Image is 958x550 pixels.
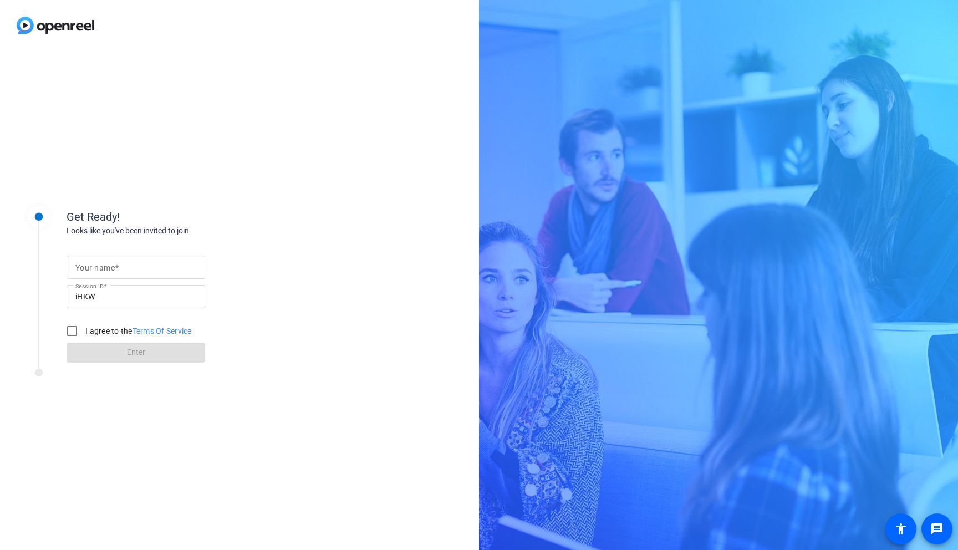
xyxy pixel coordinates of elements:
div: Get Ready! [67,208,288,225]
mat-icon: message [930,522,944,536]
label: I agree to the [83,325,192,337]
mat-label: Session ID [75,283,104,289]
div: Looks like you've been invited to join [67,225,288,237]
mat-label: Your name [75,263,115,272]
mat-icon: accessibility [894,522,908,536]
a: Terms Of Service [133,327,192,335]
